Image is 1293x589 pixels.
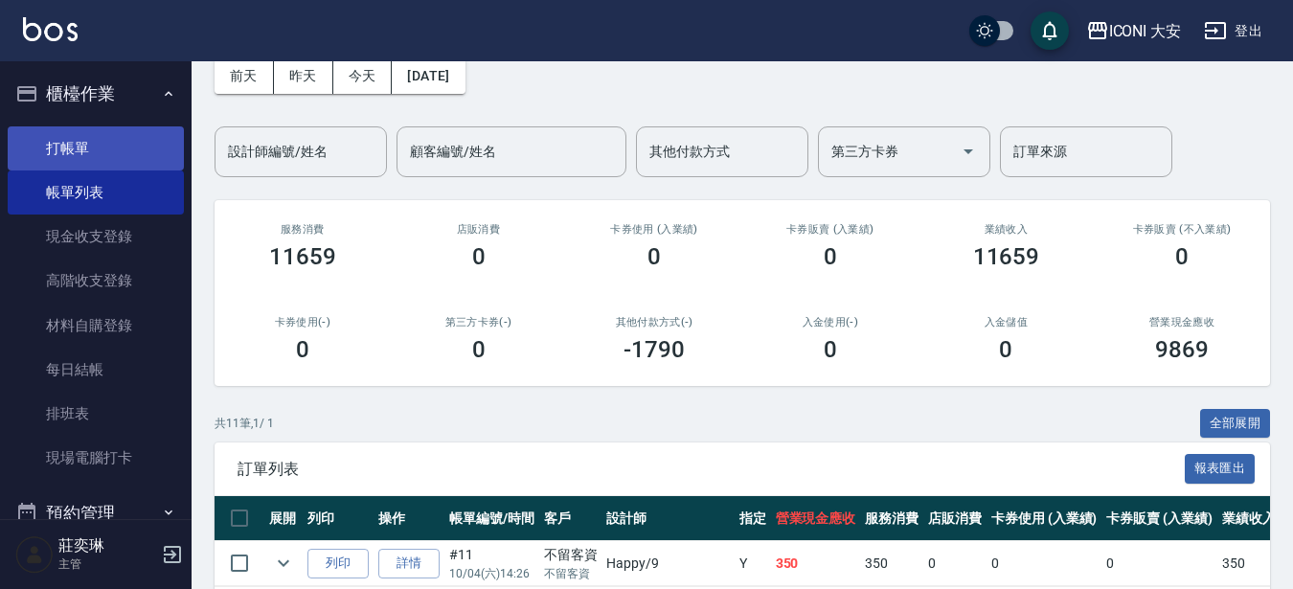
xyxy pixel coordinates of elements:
[333,58,393,94] button: 今天
[269,549,298,578] button: expand row
[735,496,771,541] th: 指定
[472,336,486,363] h3: 0
[296,336,309,363] h3: 0
[238,460,1185,479] span: 訂單列表
[444,541,539,586] td: #11
[1101,541,1217,586] td: 0
[1185,454,1256,484] button: 報表匯出
[1175,243,1189,270] h3: 0
[1217,496,1281,541] th: 業績收入
[539,496,602,541] th: 客戶
[58,536,156,555] h5: 莊奕琳
[923,541,987,586] td: 0
[601,496,734,541] th: 設計師
[23,17,78,41] img: Logo
[1217,541,1281,586] td: 350
[1200,409,1271,439] button: 全部展開
[987,496,1102,541] th: 卡券使用 (入業績)
[8,488,184,538] button: 預約管理
[8,170,184,215] a: 帳單列表
[449,565,534,582] p: 10/04 (六) 14:26
[589,223,719,236] h2: 卡券使用 (入業績)
[472,243,486,270] h3: 0
[238,223,368,236] h3: 服務消費
[8,304,184,348] a: 材料自購登錄
[1101,496,1217,541] th: 卡券販賣 (入業績)
[269,243,336,270] h3: 11659
[601,541,734,586] td: Happy /9
[8,436,184,480] a: 現場電腦打卡
[765,316,896,328] h2: 入金使用(-)
[1155,336,1209,363] h3: 9869
[624,336,685,363] h3: -1790
[1117,223,1247,236] h2: 卡券販賣 (不入業績)
[941,223,1072,236] h2: 業績收入
[1078,11,1190,51] button: ICONI 大安
[1031,11,1069,50] button: save
[765,223,896,236] h2: 卡券販賣 (入業績)
[58,555,156,573] p: 主管
[8,259,184,303] a: 高階收支登錄
[544,545,598,565] div: 不留客資
[215,415,274,432] p: 共 11 筆, 1 / 1
[444,496,539,541] th: 帳單編號/時間
[824,336,837,363] h3: 0
[307,549,369,578] button: 列印
[238,316,368,328] h2: 卡券使用(-)
[860,541,923,586] td: 350
[860,496,923,541] th: 服務消費
[824,243,837,270] h3: 0
[1196,13,1270,49] button: 登出
[392,58,465,94] button: [DATE]
[999,336,1012,363] h3: 0
[973,243,1040,270] h3: 11659
[8,392,184,436] a: 排班表
[274,58,333,94] button: 昨天
[771,541,861,586] td: 350
[215,58,274,94] button: 前天
[8,348,184,392] a: 每日結帳
[544,565,598,582] p: 不留客資
[303,496,374,541] th: 列印
[378,549,440,578] a: 詳情
[1185,459,1256,477] a: 報表匯出
[953,136,984,167] button: Open
[264,496,303,541] th: 展開
[1109,19,1182,43] div: ICONI 大安
[987,541,1102,586] td: 0
[8,69,184,119] button: 櫃檯作業
[735,541,771,586] td: Y
[414,316,544,328] h2: 第三方卡券(-)
[647,243,661,270] h3: 0
[374,496,444,541] th: 操作
[414,223,544,236] h2: 店販消費
[923,496,987,541] th: 店販消費
[771,496,861,541] th: 營業現金應收
[8,215,184,259] a: 現金收支登錄
[589,316,719,328] h2: 其他付款方式(-)
[15,535,54,574] img: Person
[941,316,1072,328] h2: 入金儲值
[8,126,184,170] a: 打帳單
[1117,316,1247,328] h2: 營業現金應收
